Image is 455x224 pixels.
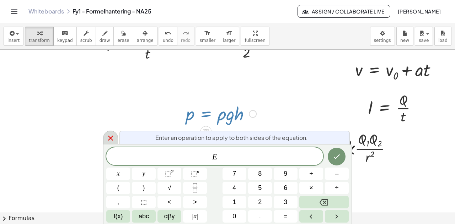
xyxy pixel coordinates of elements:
i: format_size [204,29,211,38]
span: x [117,169,120,179]
button: 3 [274,196,298,208]
span: | [197,213,198,220]
button: transform [25,27,54,46]
button: 5 [248,182,272,194]
button: arrange [133,27,157,46]
div: Apply the same math to both sides of the equation [200,126,212,137]
button: Equals [274,210,298,223]
button: 6 [274,182,298,194]
span: + [309,169,313,179]
span: Assign / Collaborate Live [304,8,384,15]
button: Times [299,182,323,194]
button: [PERSON_NAME] [392,5,446,18]
button: Done [328,148,346,165]
span: erase [117,38,129,43]
span: < [167,197,171,207]
span: a [192,212,198,221]
span: αβγ [164,212,175,221]
i: format_size [226,29,232,38]
button: fullscreen [241,27,269,46]
button: . [248,210,272,223]
button: draw [96,27,114,46]
span: smaller [200,38,215,43]
button: Divide [325,182,349,194]
span: scrub [80,38,92,43]
button: 2 [248,196,272,208]
button: insert [4,27,23,46]
span: 5 [258,183,262,193]
button: 7 [223,168,246,180]
button: Plus [299,168,323,180]
i: redo [182,29,189,38]
span: keypad [57,38,73,43]
button: erase [113,27,133,46]
span: ÷ [335,183,339,193]
span: fullscreen [245,38,265,43]
button: Fraction [183,182,207,194]
button: settings [370,27,395,46]
span: load [438,38,448,43]
button: Backspace [299,196,349,208]
button: 9 [274,168,298,180]
span: draw [100,38,110,43]
span: save [419,38,429,43]
span: . [259,212,261,221]
span: f(x) [114,212,123,221]
i: keyboard [61,29,68,38]
span: [PERSON_NAME] [397,8,441,15]
span: abc [139,212,149,221]
span: 7 [232,169,236,179]
button: 8 [248,168,272,180]
button: ( [106,182,130,194]
span: redo [181,38,191,43]
button: , [106,196,130,208]
span: ) [143,183,145,193]
span: arrange [137,38,154,43]
span: ⬚ [165,170,171,177]
span: > [193,197,197,207]
span: 8 [258,169,262,179]
span: y [143,169,145,179]
button: new [396,27,413,46]
sup: 2 [171,169,174,174]
span: new [400,38,409,43]
button: load [434,27,451,46]
var: E [212,152,218,161]
span: 4 [232,183,236,193]
button: Left arrow [299,210,323,223]
button: Greater than [183,196,207,208]
span: settings [374,38,391,43]
button: Less than [157,196,181,208]
button: Square root [157,182,181,194]
span: ⬚ [141,197,147,207]
span: ( [117,183,119,193]
span: 6 [284,183,287,193]
button: Toggle navigation [9,6,20,17]
button: format_sizesmaller [196,27,219,46]
button: Superscript [183,168,207,180]
button: Squared [157,168,181,180]
button: Functions [106,210,130,223]
span: 2 [258,197,262,207]
span: 3 [284,197,287,207]
i: undo [165,29,171,38]
span: ⬚ [191,170,197,177]
button: save [415,27,433,46]
button: undoundo [159,27,177,46]
button: x [106,168,130,180]
button: keyboardkeypad [53,27,77,46]
span: × [309,183,313,193]
span: insert [7,38,20,43]
span: 0 [232,212,236,221]
span: – [335,169,338,179]
button: Greek alphabet [157,210,181,223]
span: 1 [232,197,236,207]
button: Assign / Collaborate Live [298,5,390,18]
button: Placeholder [132,196,156,208]
button: scrub [76,27,96,46]
button: Alphabet [132,210,156,223]
span: larger [223,38,235,43]
button: Right arrow [325,210,349,223]
button: Absolute value [183,210,207,223]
